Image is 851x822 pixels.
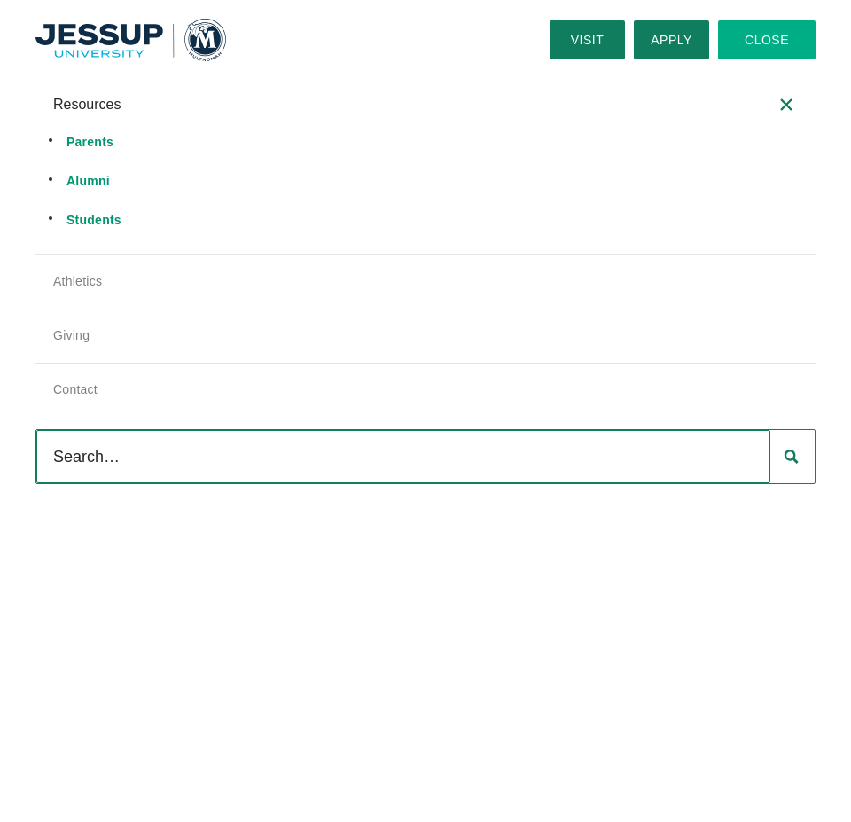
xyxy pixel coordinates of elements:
[66,174,110,188] a: Alumni
[550,20,625,59] a: Visit
[35,363,816,417] a: Contact
[35,19,226,61] a: Home
[35,309,816,363] a: Giving
[634,20,709,59] a: Apply
[718,20,816,59] button: Close
[66,135,113,149] a: Parents
[66,213,121,227] a: Students
[36,430,770,483] input: Search
[35,19,226,61] img: Multnomah University Logo
[35,254,816,309] a: Athletics
[53,96,121,114] span: Resources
